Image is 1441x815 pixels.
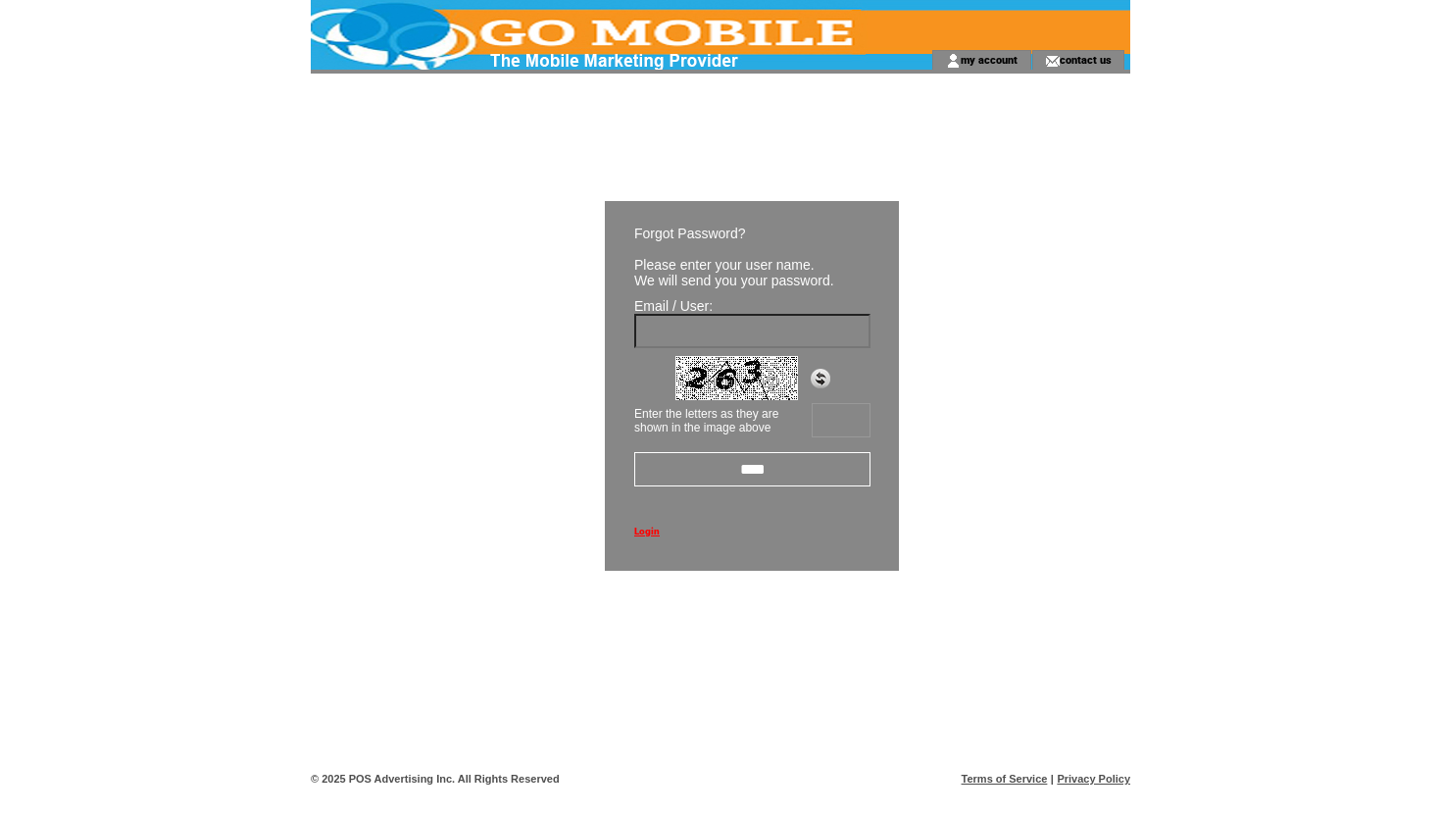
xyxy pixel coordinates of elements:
[1057,773,1130,785] a: Privacy Policy
[962,773,1048,785] a: Terms of Service
[634,226,834,288] span: Forgot Password? Please enter your user name. We will send you your password.
[675,356,798,400] img: Captcha.jpg
[1045,53,1060,69] img: contact_us_icon.gif
[961,53,1018,66] a: my account
[634,298,713,314] span: Email / User:
[634,526,660,536] a: Login
[811,369,830,388] img: refresh.png
[634,407,778,434] span: Enter the letters as they are shown in the image above
[1051,773,1054,785] span: |
[311,773,560,785] span: © 2025 POS Advertising Inc. All Rights Reserved
[946,53,961,69] img: account_icon.gif
[1060,53,1112,66] a: contact us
